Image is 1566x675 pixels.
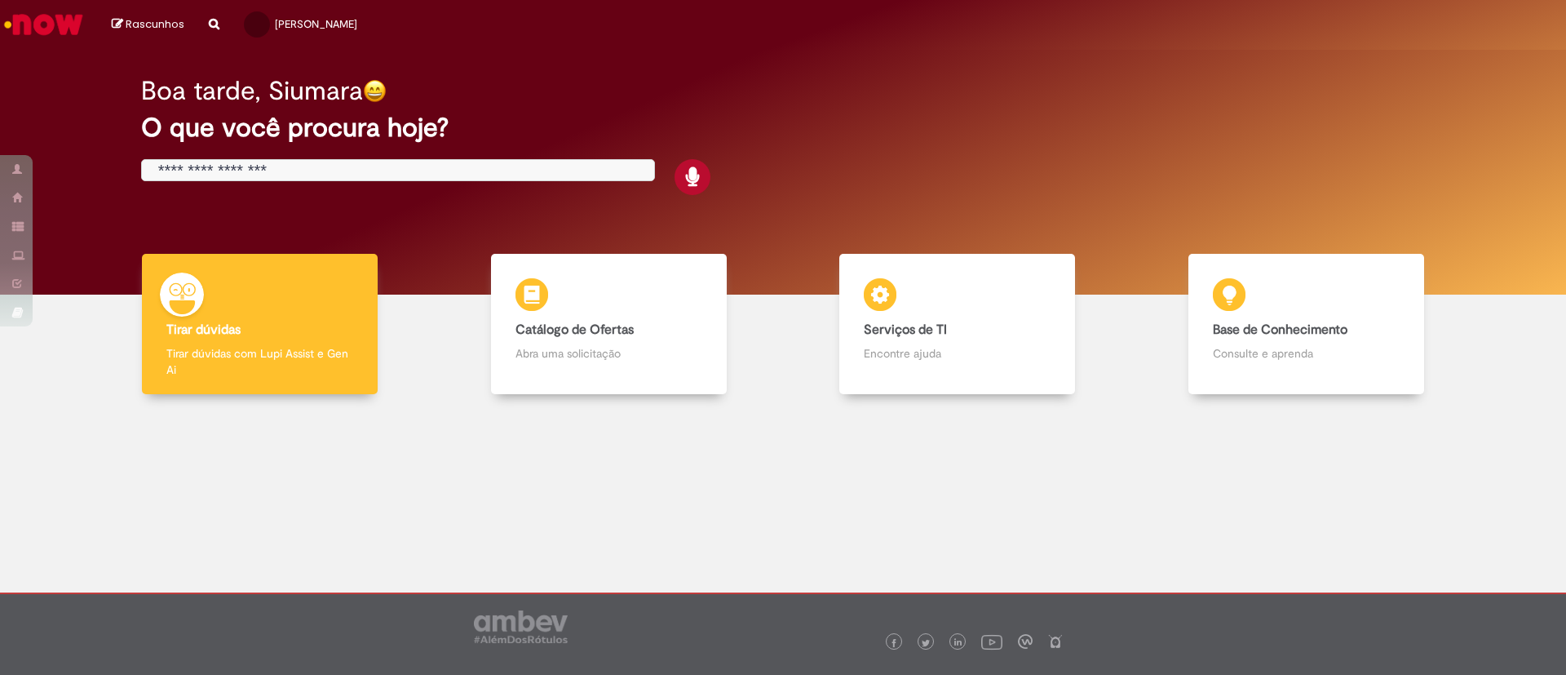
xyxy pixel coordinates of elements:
b: Catálogo de Ofertas [515,322,634,338]
b: Base de Conhecimento [1213,322,1347,338]
h2: O que você procura hoje? [141,113,1426,142]
img: logo_footer_youtube.png [981,631,1002,652]
img: logo_footer_naosei.png [1048,634,1063,649]
img: ServiceNow [2,8,86,41]
span: Rascunhos [126,16,184,32]
a: Tirar dúvidas Tirar dúvidas com Lupi Assist e Gen Ai [86,254,435,395]
b: Serviços de TI [864,322,947,338]
a: Rascunhos [112,17,184,33]
img: happy-face.png [363,79,387,103]
p: Tirar dúvidas com Lupi Assist e Gen Ai [166,345,353,378]
img: logo_footer_linkedin.png [954,638,962,648]
span: [PERSON_NAME] [275,17,357,31]
img: logo_footer_facebook.png [890,639,898,647]
a: Serviços de TI Encontre ajuda [783,254,1132,395]
p: Abra uma solicitação [515,345,702,362]
a: Base de Conhecimento Consulte e aprenda [1132,254,1481,395]
b: Tirar dúvidas [166,322,241,338]
p: Encontre ajuda [864,345,1051,362]
p: Consulte e aprenda [1213,345,1400,362]
img: logo_footer_workplace.png [1018,634,1033,649]
img: logo_footer_ambev_rotulo_gray.png [474,611,568,643]
img: logo_footer_twitter.png [922,639,930,647]
a: Catálogo de Ofertas Abra uma solicitação [435,254,784,395]
h2: Boa tarde, Siumara [141,77,363,105]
